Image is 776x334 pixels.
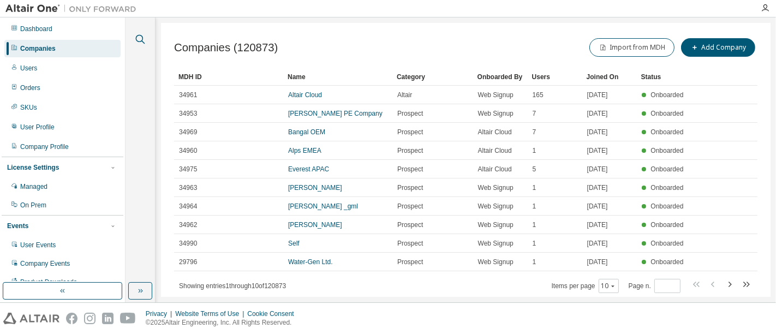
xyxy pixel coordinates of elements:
[533,91,544,99] span: 165
[650,128,683,136] span: Onboarded
[20,142,69,151] div: Company Profile
[288,147,321,154] a: Alps EMEA
[587,183,608,192] span: [DATE]
[397,109,423,118] span: Prospect
[533,165,536,174] span: 5
[5,3,142,14] img: Altair One
[179,220,197,229] span: 34962
[288,128,325,136] a: Bangal OEM
[288,165,329,173] a: Everest APAC
[120,313,136,324] img: youtube.svg
[20,278,77,287] div: Product Downloads
[681,38,755,57] button: Add Company
[650,240,683,247] span: Onboarded
[650,202,683,210] span: Onboarded
[288,91,322,99] a: Altair Cloud
[288,184,342,192] a: [PERSON_NAME]
[587,220,608,229] span: [DATE]
[179,165,197,174] span: 34975
[533,183,536,192] span: 1
[532,68,578,86] div: Users
[179,239,197,248] span: 34990
[397,202,423,211] span: Prospect
[650,258,683,266] span: Onboarded
[587,258,608,266] span: [DATE]
[650,165,683,173] span: Onboarded
[179,146,197,155] span: 34960
[7,163,59,172] div: License Settings
[478,165,512,174] span: Altair Cloud
[179,202,197,211] span: 34964
[478,128,512,136] span: Altair Cloud
[397,183,423,192] span: Prospect
[397,146,423,155] span: Prospect
[20,201,46,210] div: On Prem
[178,68,279,86] div: MDH ID
[478,146,512,155] span: Altair Cloud
[397,165,423,174] span: Prospect
[650,147,683,154] span: Onboarded
[397,220,423,229] span: Prospect
[288,258,333,266] a: Water-Gen Ltd.
[533,109,536,118] span: 7
[587,146,608,155] span: [DATE]
[650,221,683,229] span: Onboarded
[533,220,536,229] span: 1
[587,239,608,248] span: [DATE]
[7,222,28,230] div: Events
[146,309,175,318] div: Privacy
[179,282,286,290] span: Showing entries 1 through 10 of 120873
[587,128,608,136] span: [DATE]
[102,313,114,324] img: linkedin.svg
[477,68,523,86] div: Onboarded By
[587,68,632,86] div: Joined On
[397,258,423,266] span: Prospect
[20,44,56,53] div: Companies
[552,279,619,293] span: Items per page
[20,83,40,92] div: Orders
[533,239,536,248] span: 1
[175,309,247,318] div: Website Terms of Use
[650,91,683,99] span: Onboarded
[397,128,423,136] span: Prospect
[20,259,70,268] div: Company Events
[533,202,536,211] span: 1
[288,110,383,117] a: [PERSON_NAME] PE Company
[3,313,59,324] img: altair_logo.svg
[179,91,197,99] span: 34961
[587,165,608,174] span: [DATE]
[587,91,608,99] span: [DATE]
[397,68,469,86] div: Category
[533,258,536,266] span: 1
[629,279,681,293] span: Page n.
[84,313,95,324] img: instagram.svg
[650,110,683,117] span: Onboarded
[478,109,514,118] span: Web Signup
[650,184,683,192] span: Onboarded
[478,202,514,211] span: Web Signup
[174,41,278,54] span: Companies (120873)
[478,183,514,192] span: Web Signup
[288,240,300,247] a: Self
[288,68,388,86] div: Name
[20,103,37,112] div: SKUs
[247,309,300,318] div: Cookie Consent
[66,313,77,324] img: facebook.svg
[478,91,514,99] span: Web Signup
[533,128,536,136] span: 7
[179,183,197,192] span: 34963
[601,282,616,290] button: 10
[20,123,55,132] div: User Profile
[20,25,52,33] div: Dashboard
[397,91,412,99] span: Altair
[179,128,197,136] span: 34969
[20,241,56,249] div: User Events
[478,258,514,266] span: Web Signup
[146,318,301,327] p: © 2025 Altair Engineering, Inc. All Rights Reserved.
[179,109,197,118] span: 34953
[20,182,47,191] div: Managed
[288,202,358,210] a: [PERSON_NAME] _gml
[20,64,37,73] div: Users
[589,38,674,57] button: Import from MDH
[478,220,514,229] span: Web Signup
